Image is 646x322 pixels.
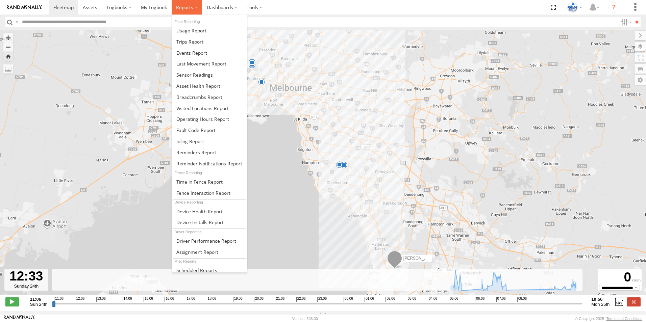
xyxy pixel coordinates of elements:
[172,58,247,69] a: Last Movement Report
[172,217,247,228] a: Device Installs Report
[172,91,247,103] a: Breadcrumbs Report
[207,297,216,302] span: 18:06
[627,297,641,306] label: Close
[365,297,374,302] span: 01:06
[172,36,247,47] a: Trips Report
[30,297,48,302] strong: 11:06
[3,52,13,61] button: Zoom Home
[3,64,13,74] label: Measure
[292,317,318,321] div: Version: 306.00
[14,17,20,27] label: Search Query
[517,297,527,302] span: 08:06
[54,297,64,302] span: 11:06
[172,265,247,276] a: Scheduled Reports
[599,270,641,285] div: 0
[575,317,642,321] div: © Copyright 2025 -
[165,297,174,302] span: 16:06
[428,297,437,302] span: 04:06
[317,297,327,302] span: 23:06
[4,315,35,322] a: Visit our Website
[172,176,247,187] a: Time in Fences Report
[172,69,247,80] a: Sensor Readings
[635,75,646,85] label: Map Settings
[172,47,247,58] a: Full Events Report
[591,297,610,302] strong: 10:56
[618,17,633,27] label: Search Filter Options
[386,297,395,302] span: 02:06
[3,33,13,42] button: Zoom in
[275,297,284,302] span: 21:06
[186,297,195,302] span: 17:06
[606,317,642,321] a: Terms and Conditions
[172,235,247,246] a: Driver Performance Report
[608,2,619,13] i: ?
[233,297,243,302] span: 19:06
[449,297,458,302] span: 05:06
[5,297,19,306] label: Play/Stop
[144,297,153,302] span: 15:06
[172,246,247,258] a: Assignment Report
[7,5,42,10] img: rand-logo.svg
[496,297,506,302] span: 07:06
[172,125,247,136] a: Fault Code Report
[75,297,84,302] span: 12:06
[172,113,247,125] a: Asset Operating Hours Report
[614,297,624,306] label: Disable Chart
[475,297,484,302] span: 06:06
[403,256,492,261] span: [PERSON_NAME] 1WT3ES - 353635119770242
[172,80,247,91] a: Asset Health Report
[565,2,585,12] div: Livia Michelini
[172,103,247,114] a: Visited Locations Report
[172,158,247,169] a: Service Reminder Notifications Report
[254,297,264,302] span: 20:06
[172,25,247,36] a: Usage Report
[344,297,353,302] span: 00:06
[172,136,247,147] a: Idling Report
[3,42,13,52] button: Zoom out
[172,147,247,158] a: Reminders Report
[172,187,247,198] a: Fence Interaction Report
[172,206,247,217] a: Device Health Report
[123,297,132,302] span: 14:06
[96,297,106,302] span: 13:06
[591,302,610,307] span: Mon 25th Aug 2025
[30,302,48,307] span: Sun 24th Aug 2025
[407,297,416,302] span: 03:06
[296,297,306,302] span: 22:06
